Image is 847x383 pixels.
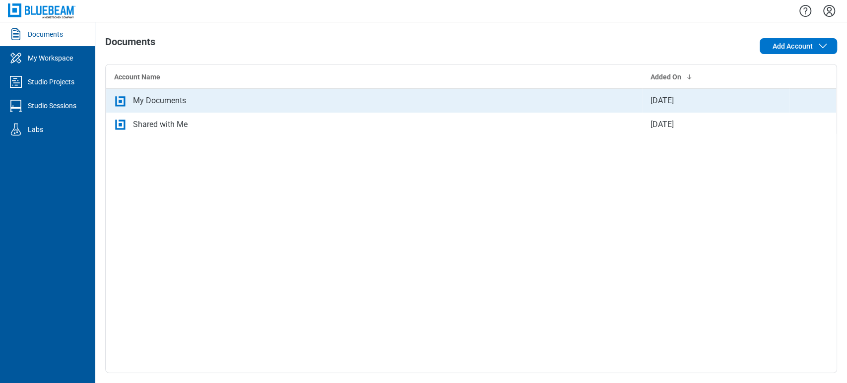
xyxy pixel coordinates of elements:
[114,72,635,82] div: Account Name
[133,119,188,130] div: Shared with Me
[28,125,43,134] div: Labs
[28,77,74,87] div: Studio Projects
[28,53,73,63] div: My Workspace
[8,122,24,137] svg: Labs
[28,29,63,39] div: Documents
[8,3,75,18] img: Bluebeam, Inc.
[760,38,837,54] button: Add Account
[643,89,788,113] td: [DATE]
[651,72,781,82] div: Added On
[28,101,76,111] div: Studio Sessions
[772,41,813,51] span: Add Account
[105,36,155,52] h1: Documents
[8,26,24,42] svg: Documents
[8,74,24,90] svg: Studio Projects
[8,50,24,66] svg: My Workspace
[643,113,788,136] td: [DATE]
[821,2,837,19] button: Settings
[133,95,186,107] div: My Documents
[8,98,24,114] svg: Studio Sessions
[106,64,837,136] table: bb-data-table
